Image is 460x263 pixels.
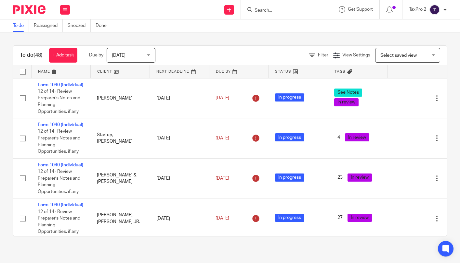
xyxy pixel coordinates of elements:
[38,129,80,154] span: 12 of 14 · Review Preparer's Notes and Planning Opportunities, if any
[275,173,304,182] span: In progress
[38,83,83,87] a: Form 1040 (Individual)
[380,53,417,58] span: Select saved view
[334,89,362,97] span: See Notes
[318,53,328,57] span: Filter
[429,5,440,15] img: svg%3E
[90,198,150,239] td: [PERSON_NAME], [PERSON_NAME] JR.
[334,173,346,182] span: 23
[33,53,43,58] span: (48)
[348,7,373,12] span: Get Support
[112,53,125,58] span: [DATE]
[150,78,209,118] td: [DATE]
[216,176,229,181] span: [DATE]
[20,52,43,59] h1: To do
[345,133,369,141] span: In review
[216,136,229,140] span: [DATE]
[216,96,229,101] span: [DATE]
[38,203,83,207] a: Form 1040 (Individual)
[409,6,426,13] p: TaxPro 2
[34,19,63,32] a: Reassigned
[150,118,209,159] td: [DATE]
[38,209,80,234] span: 12 of 14 · Review Preparer's Notes and Planning Opportunities, if any
[348,214,372,222] span: In review
[348,173,372,182] span: In review
[335,70,346,73] span: Tags
[216,216,229,221] span: [DATE]
[49,48,77,63] a: + Add task
[38,163,83,167] a: Form 1040 (Individual)
[275,93,304,102] span: In progress
[342,53,370,57] span: View Settings
[90,118,150,159] td: Startup, [PERSON_NAME]
[150,198,209,239] td: [DATE]
[254,8,312,14] input: Search
[90,78,150,118] td: [PERSON_NAME]
[13,19,29,32] a: To do
[90,158,150,198] td: [PERSON_NAME] & [PERSON_NAME]
[38,123,83,127] a: Form 1040 (Individual)
[89,52,103,58] p: Due by
[334,98,359,106] span: In review
[150,158,209,198] td: [DATE]
[38,169,80,194] span: 12 of 14 · Review Preparer's Notes and Planning Opportunities, if any
[334,214,346,222] span: 27
[68,19,91,32] a: Snoozed
[96,19,112,32] a: Done
[13,5,46,14] img: Pixie
[275,214,304,222] span: In progress
[334,133,343,141] span: 4
[38,89,80,114] span: 12 of 14 · Review Preparer's Notes and Planning Opportunities, if any
[275,133,304,141] span: In progress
